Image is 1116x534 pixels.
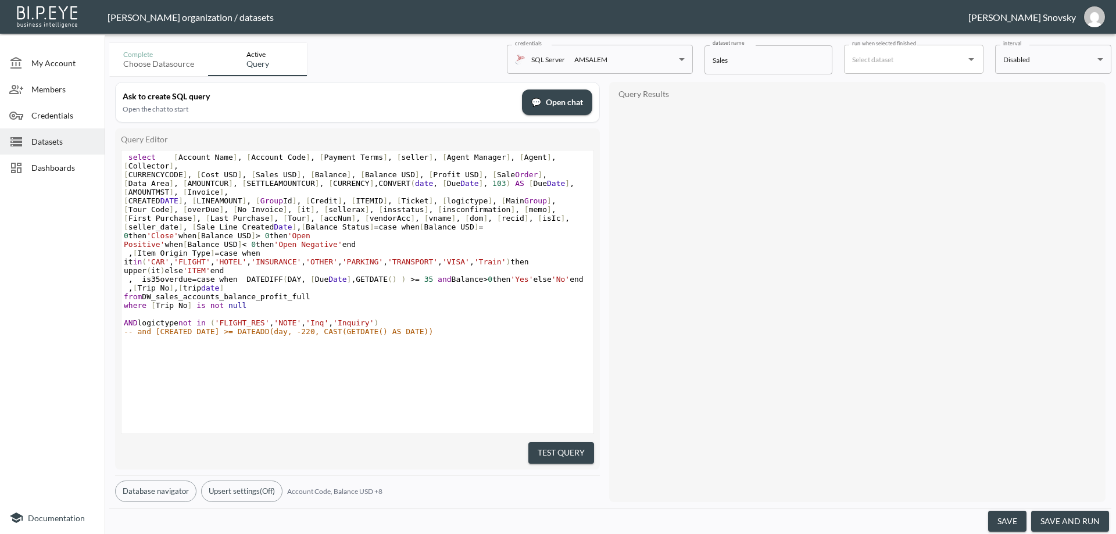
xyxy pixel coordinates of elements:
span: ] [178,223,183,231]
span: chat [531,95,541,110]
span: Documentation [28,513,85,523]
span: ] [292,196,297,205]
span: , [338,257,342,266]
span: ] [428,153,433,162]
span: [ [360,170,365,179]
span: , [356,214,360,223]
span: Dashboards [31,162,95,174]
span: [ [310,275,315,284]
span: ] [169,179,174,188]
span: [ [351,196,356,205]
img: e1d6fdeb492d5bd457900032a53483e8 [1084,6,1105,27]
div: Open the chat to start [123,105,515,113]
div: Disabled [1003,53,1093,66]
span: [ [324,205,328,214]
span: ] [415,170,420,179]
span: ) [401,275,406,284]
span: ] [183,170,188,179]
span: Data Area AMOUNTCUR SETTLEAMOUNTCUR CURRENCY CONVERT Due Due AMOUNTMST Invoice [124,179,579,196]
span: [ [320,214,324,223]
span: [ [192,223,196,231]
span: [ [124,170,128,179]
span: 'PARKING' [342,257,383,266]
img: mssql icon [515,54,525,64]
span: , [174,205,178,214]
span: , [529,214,534,223]
span: Datasets [31,135,95,148]
span: [ [310,170,315,179]
span: ( [410,179,415,188]
span: [ [502,196,506,205]
span: [ [497,214,502,223]
span: , [296,223,301,231]
span: ] [410,214,415,223]
span: [ [538,214,542,223]
span: seller_date Sale Line Created Balance Status case when Balance USD then when Balance USD then [124,223,488,240]
span: 'CAR' [146,257,169,266]
span: Account Name Account Code Payment Terms seller Agent Manager Agent Collector [124,153,560,170]
span: , [565,214,570,223]
span: , [438,257,442,266]
span: ] [306,153,310,162]
span: My Account [31,57,95,69]
span: [ [378,205,383,214]
span: , [128,275,133,284]
span: 'VISA' [442,257,470,266]
span: DW_sales_accounts_balance_profit_full [124,292,310,301]
span: >= [410,275,420,284]
span: ] [169,205,174,214]
span: , [183,223,188,231]
button: Upsert settings(Off) [201,481,282,502]
span: Members [31,83,95,95]
span: > [256,231,260,240]
span: [ [306,196,310,205]
span: [ [442,196,447,205]
span: , [169,257,174,266]
span: , [542,170,547,179]
span: First Purchase Last Purchase Tour accNum vendorAcc vname dom recid isIc [124,214,574,223]
span: is35overdue case when DATEDIFF DAY Due GETDATE Balance then else end [124,275,584,284]
span: ] [351,214,356,223]
span: , [174,179,178,188]
span: 'Open Negative' [274,240,342,249]
span: 'Inq' [306,318,328,327]
span: [ [183,188,188,196]
span: date [201,284,219,292]
span: ] [474,223,479,231]
span: [ [196,170,201,179]
span: [ [301,223,306,231]
span: [ [442,153,447,162]
span: , [238,153,242,162]
span: Order [515,170,538,179]
span: [ [465,214,470,223]
span: [ [124,223,128,231]
span: [ [178,284,183,292]
span: when Balance USD then end [124,240,356,249]
span: ] [365,205,370,214]
span: 'FLIGHT_RES' [215,318,270,327]
span: [ [320,153,324,162]
span: select [128,153,156,162]
span: 'FLIGHT' [174,257,210,266]
label: run when selected finished [852,40,916,47]
span: , [310,153,315,162]
span: 103 [492,179,506,188]
span: , [328,318,333,327]
button: chatOpen chat [522,89,592,116]
span: ( [210,318,215,327]
span: , [233,179,238,188]
span: = [479,223,484,231]
span: , [174,284,178,292]
span: [ [251,170,256,179]
span: , [351,275,356,284]
span: 'ITEM' [183,266,210,275]
span: [ [492,170,497,179]
span: ] [370,179,374,188]
span: ] [251,231,256,240]
span: [ [183,179,188,188]
span: ] [383,196,388,205]
span: [ [428,170,433,179]
span: and [438,275,451,284]
span: , [488,214,492,223]
span: , [301,257,306,266]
